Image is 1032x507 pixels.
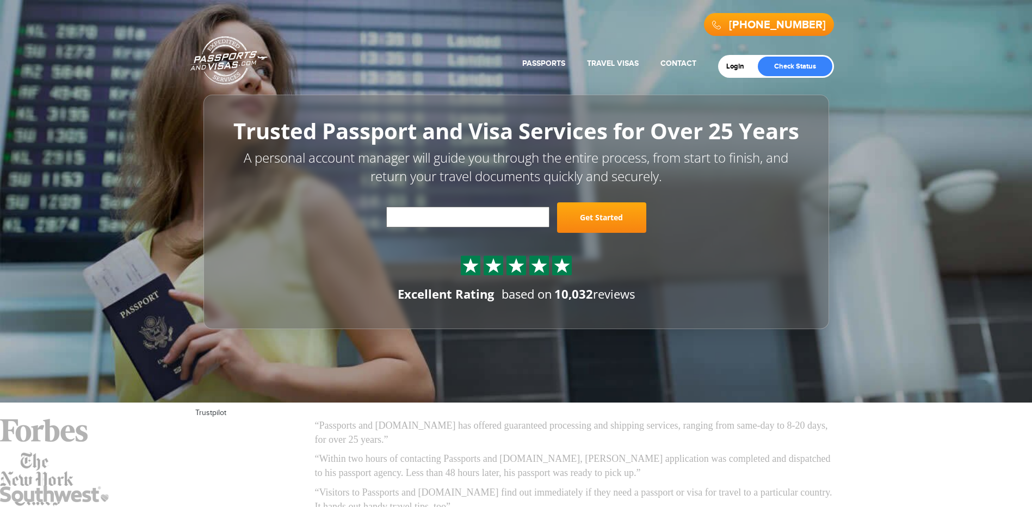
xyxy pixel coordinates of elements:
[726,62,752,71] a: Login
[315,452,837,480] p: “Within two hours of contacting Passports and [DOMAIN_NAME], [PERSON_NAME] application was comple...
[195,409,226,417] a: Trustpilot
[522,59,565,68] a: Passports
[531,257,547,274] img: Sprite St
[508,257,524,274] img: Sprite St
[554,257,570,274] img: Sprite St
[228,119,805,143] h1: Trusted Passport and Visa Services for Over 25 Years
[587,59,639,68] a: Travel Visas
[729,18,826,32] a: [PHONE_NUMBER]
[228,149,805,186] p: A personal account manager will guide you through the entire process, from start to finish, and r...
[315,419,837,447] p: “Passports and [DOMAIN_NAME] has offered guaranteed processing and shipping services, ranging fro...
[462,257,479,274] img: Sprite St
[485,257,502,274] img: Sprite St
[554,286,593,302] strong: 10,032
[660,59,696,68] a: Contact
[502,286,552,302] span: based on
[557,202,646,233] a: Get Started
[758,57,832,76] a: Check Status
[398,286,494,302] div: Excellent Rating
[190,36,268,85] a: Passports & [DOMAIN_NAME]
[554,286,635,302] span: reviews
